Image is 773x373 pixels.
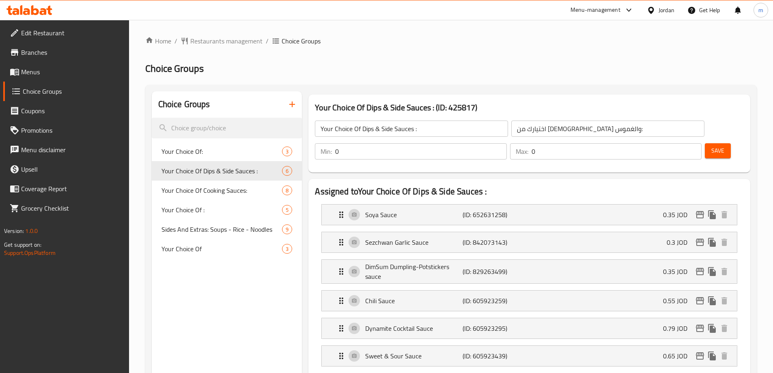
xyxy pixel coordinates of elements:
a: Home [145,36,171,46]
button: edit [694,350,706,362]
p: Sweet & Sour Sauce [365,351,462,361]
li: Expand [315,256,744,287]
div: Choices [282,147,292,156]
a: Branches [3,43,129,62]
h3: Your Choice Of Dips & Side Sauces : (ID: 425817) [315,101,744,114]
button: edit [694,209,706,221]
span: Restaurants management [190,36,263,46]
button: duplicate [706,236,718,248]
span: 5 [282,206,292,214]
span: Your Choice Of Cooking Sauces: [161,185,282,195]
span: Your Choice Of: [161,147,282,156]
span: m [758,6,763,15]
li: Expand [315,287,744,315]
a: Coverage Report [3,179,129,198]
p: (ID: 605923295) [463,323,528,333]
span: Menu disclaimer [21,145,123,155]
div: Choices [282,185,292,195]
div: Your Choice Of Dips & Side Sauces :6 [152,161,302,181]
li: Expand [315,342,744,370]
p: (ID: 842073143) [463,237,528,247]
div: Choices [282,166,292,176]
li: Expand [315,229,744,256]
li: Expand [315,315,744,342]
button: duplicate [706,209,718,221]
div: Jordan [659,6,674,15]
div: Your Choice Of Cooking Sauces:8 [152,181,302,200]
div: Your Choice Of:3 [152,142,302,161]
button: delete [718,295,730,307]
li: / [266,36,269,46]
div: Choices [282,224,292,234]
div: Choices [282,205,292,215]
p: (ID: 605923259) [463,296,528,306]
button: duplicate [706,265,718,278]
p: 0.79 JOD [663,323,694,333]
button: edit [694,295,706,307]
div: Expand [322,260,737,283]
p: (ID: 605923439) [463,351,528,361]
span: Branches [21,47,123,57]
span: Sides And Extras: Soups - Rice - Noodles [161,224,282,234]
span: 6 [282,167,292,175]
p: Min: [321,147,332,156]
span: Save [711,146,724,156]
span: Choice Groups [282,36,321,46]
p: 0.35 JOD [663,210,694,220]
h2: Choice Groups [158,98,210,110]
button: delete [718,265,730,278]
button: delete [718,350,730,362]
a: Menus [3,62,129,82]
li: Expand [315,201,744,229]
div: Menu-management [571,5,620,15]
p: Max: [516,147,528,156]
div: Expand [322,232,737,252]
a: Grocery Checklist [3,198,129,218]
input: search [152,118,302,138]
span: 3 [282,148,292,155]
span: Choice Groups [23,86,123,96]
button: edit [694,236,706,248]
button: duplicate [706,322,718,334]
nav: breadcrumb [145,36,757,46]
p: Dynamite Cocktail Sauce [365,323,462,333]
span: Upsell [21,164,123,174]
p: 0.55 JOD [663,296,694,306]
div: Sides And Extras: Soups - Rice - Noodles9 [152,220,302,239]
p: DimSum Dumpling-Potstickers sauce [365,262,462,281]
a: Menu disclaimer [3,140,129,160]
span: Your Choice Of : [161,205,282,215]
span: Get support on: [4,239,41,250]
a: Upsell [3,160,129,179]
span: 9 [282,226,292,233]
h2: Assigned to Your Choice Of Dips & Side Sauces : [315,185,744,198]
button: duplicate [706,295,718,307]
div: Your Choice Of3 [152,239,302,259]
button: duplicate [706,350,718,362]
p: Soya Sauce [365,210,462,220]
p: Chili Sauce [365,296,462,306]
span: Your Choice Of [161,244,282,254]
span: Promotions [21,125,123,135]
p: 0.65 JOD [663,351,694,361]
div: Expand [322,318,737,339]
p: (ID: 652631258) [463,210,528,220]
button: delete [718,322,730,334]
a: Restaurants management [181,36,263,46]
p: (ID: 829263499) [463,267,528,276]
div: Expand [322,291,737,311]
div: Expand [322,205,737,225]
p: 0.35 JOD [663,267,694,276]
a: Promotions [3,121,129,140]
a: Coupons [3,101,129,121]
span: Coverage Report [21,184,123,194]
button: edit [694,322,706,334]
span: Version: [4,226,24,236]
li: / [174,36,177,46]
p: Sezchwan Garlic Sauce [365,237,462,247]
span: Grocery Checklist [21,203,123,213]
button: delete [718,209,730,221]
p: 0.3 JOD [667,237,694,247]
span: 3 [282,245,292,253]
button: delete [718,236,730,248]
